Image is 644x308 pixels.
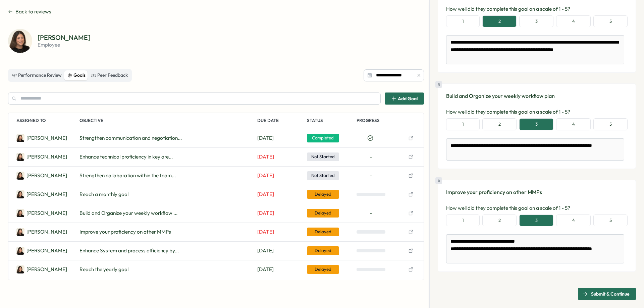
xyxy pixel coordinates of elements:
[307,134,339,142] span: Completed
[26,153,67,161] p: Adi Doron
[257,191,274,198] span: Aug 01, 2025
[307,152,339,161] span: Not Started
[435,177,442,184] div: 6
[482,118,517,130] button: 2
[16,172,67,180] a: Adi Doron[PERSON_NAME]
[79,153,173,161] span: Enhance technical proficiency in key are...
[16,247,67,255] a: Adi Doron[PERSON_NAME]
[556,214,591,227] button: 4
[12,72,62,79] div: Performance Review
[26,209,67,217] p: Adi Doron
[257,228,274,236] span: Jul 01, 2025
[556,118,591,130] button: 4
[370,209,372,217] span: -
[307,190,339,199] span: Delayed
[26,266,67,273] p: Adi Doron
[556,15,591,27] button: 4
[16,209,24,217] img: Adi Doron
[446,92,628,100] p: Build and Organize your weekly workflow plan
[257,172,274,179] span: Jul 01, 2025
[591,288,630,300] span: Submit & Continue
[38,34,91,41] p: [PERSON_NAME]
[16,113,77,129] p: Assigned To
[16,247,24,255] img: Adi Doron
[482,15,517,27] button: 2
[519,214,553,227] button: 3
[482,214,517,227] button: 2
[446,204,628,212] p: How well did they complete this goal on a scale of 1 - 5?
[307,209,339,218] span: Delayed
[257,134,274,142] span: Jul 01, 2025
[16,228,67,236] a: Adi Doron[PERSON_NAME]
[91,72,128,79] div: Peer Feedback
[435,81,442,88] div: 5
[79,209,177,217] span: Build and Organize your weekly workflow ...
[446,188,628,196] p: Improve your proficiency on other MMPs
[446,108,628,116] p: How well did they complete this goal on a scale of 1 - 5?
[79,113,255,129] p: Objective
[26,228,67,236] p: Adi Doron
[16,134,67,142] a: Adi Doron[PERSON_NAME]
[398,96,418,101] span: Add Goal
[307,171,339,180] span: Not Started
[16,209,67,217] a: Adi Doron[PERSON_NAME]
[307,265,339,274] span: Delayed
[593,214,628,227] button: 5
[16,172,24,180] img: Adi Doron
[446,5,628,13] p: How well did they complete this goal on a scale of 1 - 5?
[26,172,67,179] p: Adi Doron
[16,228,24,236] img: Adi Doron
[257,153,274,161] span: Jul 01, 2025
[370,153,372,161] span: -
[15,8,51,15] span: Back to reviews
[79,191,128,198] span: Reach a monthly goal
[8,8,51,15] button: Back to reviews
[446,15,480,27] button: 1
[79,247,179,254] span: Enhance System and process efficiency by...
[446,214,480,227] button: 1
[26,247,67,254] p: Adi Doron
[16,153,24,161] img: Adi Doron
[257,113,304,129] p: Due Date
[26,191,67,198] p: Adi Doron
[257,247,274,254] span: Dec 31, 2025
[578,288,636,300] button: Submit & Continue
[519,118,553,130] button: 3
[26,134,67,142] p: Adi Doron
[446,118,480,130] button: 1
[16,190,67,198] a: Adi Doron[PERSON_NAME]
[16,190,24,198] img: Adi Doron
[593,15,628,27] button: 5
[79,228,171,236] span: Improve your proficiency on other MMPs
[79,266,128,273] span: Reach the yearly goal
[79,172,176,179] span: Strengthen collaboration within the team...
[593,118,628,130] button: 5
[38,42,91,47] p: employee
[357,113,404,129] p: Progress
[16,265,24,273] img: Adi Doron
[307,246,339,255] span: Delayed
[8,29,32,53] img: Adi Doron
[257,209,274,217] span: Apr 01, 2025
[385,93,424,105] button: Add Goal
[307,113,354,129] p: Status
[519,15,553,27] button: 3
[16,134,24,142] img: Adi Doron
[307,228,339,236] span: Delayed
[257,266,274,273] span: Dec 31, 2025
[67,72,86,79] div: Goals
[79,134,182,142] span: Strengthen communication and negotiation...
[16,153,67,161] a: Adi Doron[PERSON_NAME]
[370,172,372,179] span: -
[16,265,67,273] a: Adi Doron[PERSON_NAME]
